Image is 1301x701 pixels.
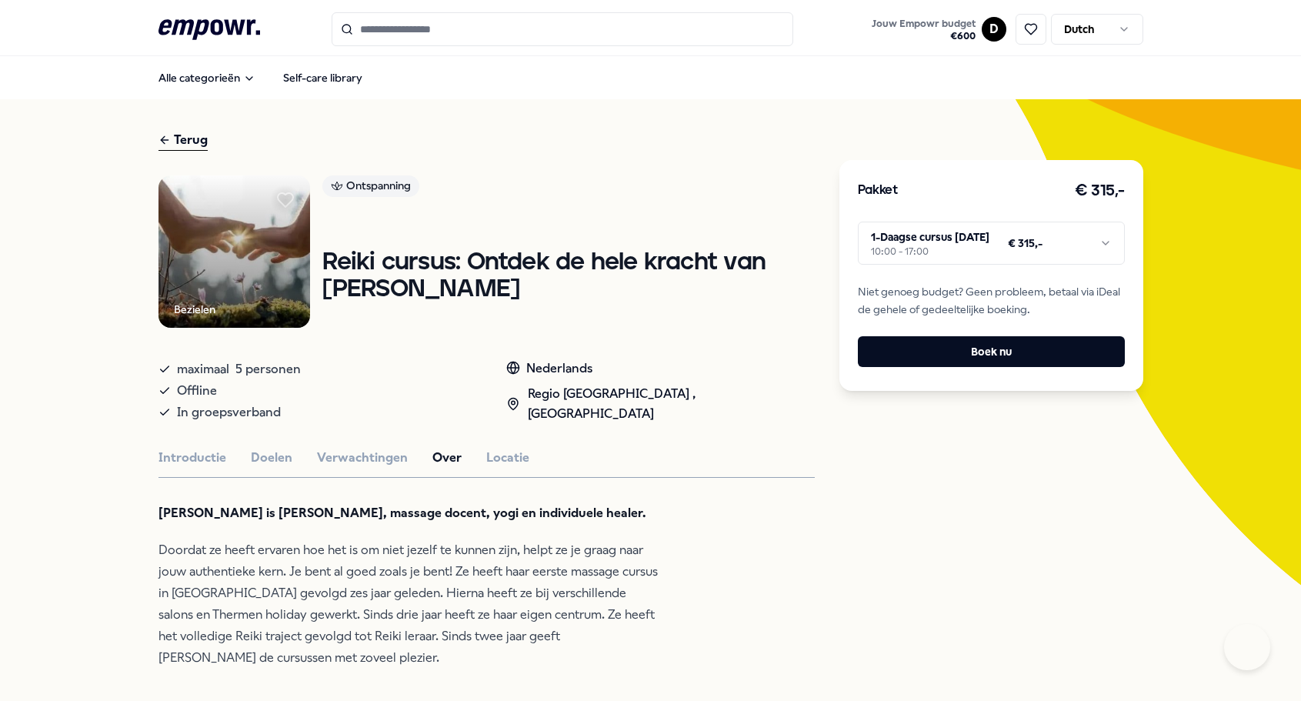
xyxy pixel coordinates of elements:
div: Ontspanning [322,175,419,197]
div: Nederlands [506,359,815,379]
button: Doelen [251,448,292,468]
h1: Reiki cursus: Ontdek de hele kracht van [PERSON_NAME] [322,249,814,302]
h3: € 315,- [1075,179,1125,203]
nav: Main [146,62,375,93]
span: € 600 [872,30,976,42]
button: Over [432,448,462,468]
p: Doordat ze heeft ervaren hoe het is om niet jezelf te kunnen zijn, helpt ze je graag naar jouw au... [158,539,659,669]
div: Terug [158,130,208,151]
button: Verwachtingen [317,448,408,468]
img: Product Image [158,175,311,328]
button: Alle categorieën [146,62,268,93]
input: Search for products, categories or subcategories [332,12,793,46]
button: Locatie [486,448,529,468]
button: Jouw Empowr budget€600 [869,15,979,45]
span: Jouw Empowr budget [872,18,976,30]
span: Niet genoeg budget? Geen probleem, betaal via iDeal de gehele of gedeeltelijke boeking. [858,283,1125,318]
span: Offline [177,380,217,402]
a: Ontspanning [322,175,814,202]
button: Boek nu [858,336,1125,367]
a: Jouw Empowr budget€600 [866,13,982,45]
h3: Pakket [858,181,898,201]
span: maximaal 5 personen [177,359,301,380]
button: D [982,17,1006,42]
div: Bezielen [174,301,215,318]
iframe: Help Scout Beacon - Open [1224,624,1270,670]
strong: [PERSON_NAME] is [PERSON_NAME], massage docent, yogi en individuele healer. [158,506,646,520]
span: In groepsverband [177,402,281,423]
div: Regio [GEOGRAPHIC_DATA] , [GEOGRAPHIC_DATA] [506,384,815,423]
a: Self-care library [271,62,375,93]
button: Introductie [158,448,226,468]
